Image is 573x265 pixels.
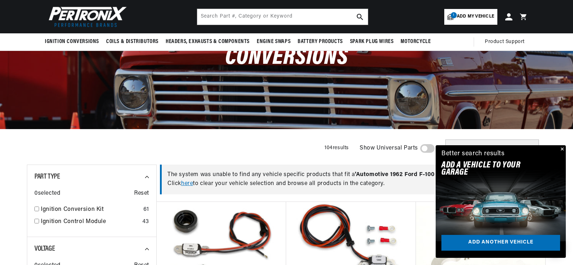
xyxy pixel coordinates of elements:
summary: Spark Plug Wires [346,33,397,50]
span: Coils & Distributors [106,38,158,46]
a: 1Add my vehicle [444,9,497,25]
span: Motorcycle [401,38,431,46]
a: Add another vehicle [441,235,560,251]
a: here [181,181,193,186]
button: search button [352,9,368,25]
span: Battery Products [298,38,343,46]
span: Product Support [485,38,525,46]
summary: Product Support [485,33,528,51]
span: Reset [134,189,149,198]
summary: Headers, Exhausts & Components [162,33,253,50]
span: Add my vehicle [457,13,494,20]
span: Show Universal Parts [360,144,418,153]
div: Better search results [441,149,505,159]
div: The system was unable to find any vehicle specific products that fit a Click to clear your vehicl... [160,165,539,194]
span: Headers, Exhausts & Components [166,38,250,46]
div: 43 [142,217,149,227]
a: Ignition Conversion Kit [41,205,141,214]
select: Sort by [445,139,539,157]
span: Part Type [34,173,60,180]
summary: Battery Products [294,33,346,50]
span: 104 results [325,145,349,151]
span: Ignition Conversions [45,38,99,46]
a: Ignition Control Module [41,217,139,227]
summary: Engine Swaps [253,33,294,50]
div: 61 [143,205,149,214]
span: 0 selected [34,189,60,198]
summary: Ignition Conversions [45,33,103,50]
summary: Coils & Distributors [103,33,162,50]
button: Close [557,145,566,154]
span: 1 [451,12,457,18]
img: Pertronix [45,4,127,29]
span: ' Automotive 1962 Ford F-100 292cid / 4.8L '. [355,172,475,178]
span: Spark Plug Wires [350,38,394,46]
span: Voltage [34,245,55,252]
summary: Motorcycle [397,33,434,50]
span: Engine Swaps [257,38,290,46]
input: Search Part #, Category or Keyword [197,9,368,25]
h2: Add A VEHICLE to your garage [441,162,542,176]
